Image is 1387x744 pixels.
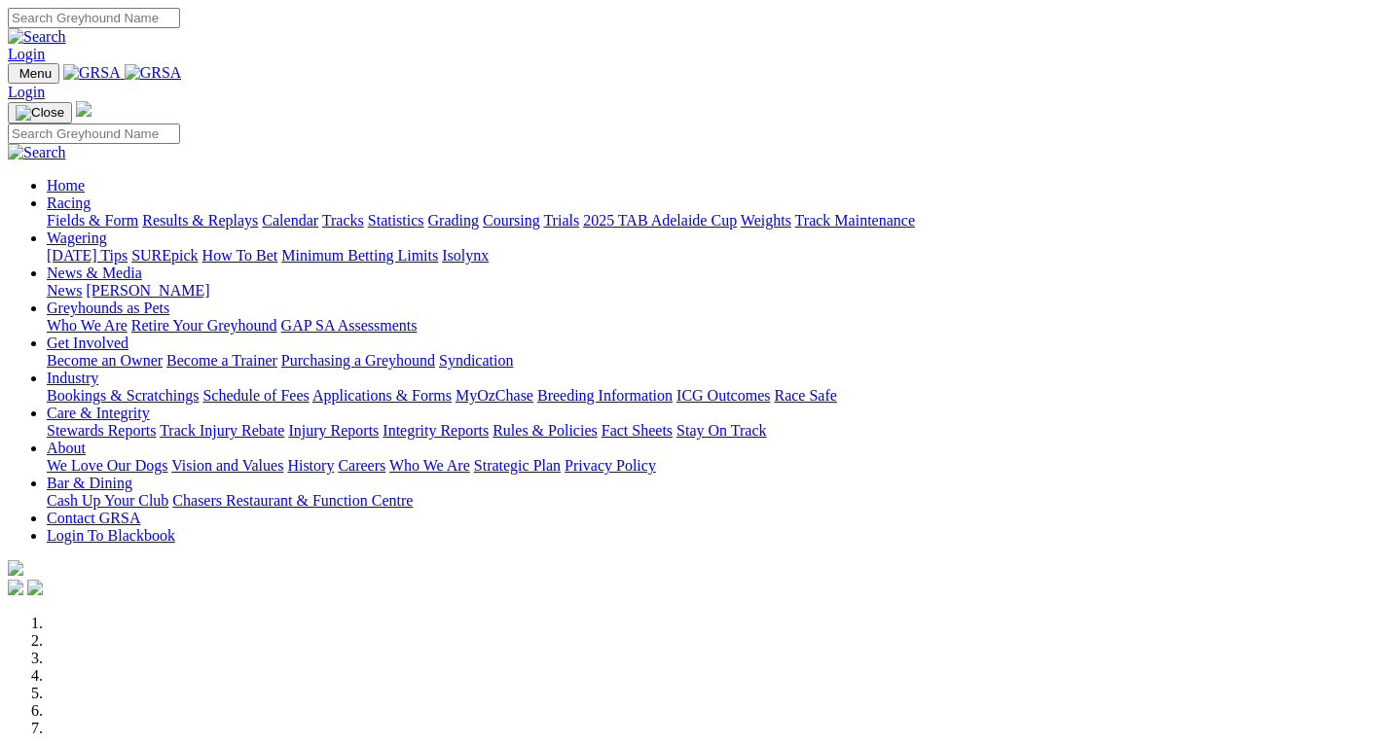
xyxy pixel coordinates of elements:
[281,247,438,264] a: Minimum Betting Limits
[8,560,23,576] img: logo-grsa-white.png
[565,457,656,474] a: Privacy Policy
[439,352,513,369] a: Syndication
[16,105,64,121] img: Close
[142,212,258,229] a: Results & Replays
[493,422,598,439] a: Rules & Policies
[47,475,132,491] a: Bar & Dining
[47,282,82,299] a: News
[47,405,150,421] a: Care & Integrity
[47,335,128,351] a: Get Involved
[442,247,489,264] a: Isolynx
[47,195,91,211] a: Racing
[583,212,737,229] a: 2025 TAB Adelaide Cup
[47,422,1379,440] div: Care & Integrity
[537,387,673,404] a: Breeding Information
[47,492,1379,510] div: Bar & Dining
[383,422,489,439] a: Integrity Reports
[47,527,175,544] a: Login To Blackbook
[202,387,309,404] a: Schedule of Fees
[172,492,413,509] a: Chasers Restaurant & Function Centre
[676,422,766,439] a: Stay On Track
[47,387,199,404] a: Bookings & Scratchings
[47,352,1379,370] div: Get Involved
[125,64,182,82] img: GRSA
[602,422,673,439] a: Fact Sheets
[171,457,283,474] a: Vision and Values
[47,177,85,194] a: Home
[47,265,142,281] a: News & Media
[338,457,385,474] a: Careers
[288,422,379,439] a: Injury Reports
[368,212,424,229] a: Statistics
[428,212,479,229] a: Grading
[47,247,128,264] a: [DATE] Tips
[27,580,43,595] img: twitter.svg
[76,101,91,117] img: logo-grsa-white.png
[774,387,836,404] a: Race Safe
[8,102,72,124] button: Toggle navigation
[47,230,107,246] a: Wagering
[8,84,45,100] a: Login
[8,28,66,46] img: Search
[47,370,98,386] a: Industry
[676,387,770,404] a: ICG Outcomes
[543,212,579,229] a: Trials
[8,63,59,84] button: Toggle navigation
[474,457,561,474] a: Strategic Plan
[281,317,418,334] a: GAP SA Assessments
[160,422,284,439] a: Track Injury Rebate
[322,212,364,229] a: Tracks
[47,212,1379,230] div: Racing
[8,144,66,161] img: Search
[202,247,278,264] a: How To Bet
[166,352,277,369] a: Become a Trainer
[8,580,23,595] img: facebook.svg
[8,124,180,144] input: Search
[795,212,915,229] a: Track Maintenance
[456,387,533,404] a: MyOzChase
[47,352,163,369] a: Become an Owner
[131,247,198,264] a: SUREpick
[47,492,168,509] a: Cash Up Your Club
[63,64,121,82] img: GRSA
[389,457,470,474] a: Who We Are
[47,317,1379,335] div: Greyhounds as Pets
[47,282,1379,300] div: News & Media
[47,300,169,316] a: Greyhounds as Pets
[8,8,180,28] input: Search
[47,387,1379,405] div: Industry
[287,457,334,474] a: History
[8,46,45,62] a: Login
[19,66,52,81] span: Menu
[131,317,277,334] a: Retire Your Greyhound
[47,457,167,474] a: We Love Our Dogs
[47,317,128,334] a: Who We Are
[312,387,452,404] a: Applications & Forms
[483,212,540,229] a: Coursing
[47,510,140,526] a: Contact GRSA
[47,422,156,439] a: Stewards Reports
[47,212,138,229] a: Fields & Form
[741,212,791,229] a: Weights
[86,282,209,299] a: [PERSON_NAME]
[281,352,435,369] a: Purchasing a Greyhound
[47,247,1379,265] div: Wagering
[47,457,1379,475] div: About
[47,440,86,456] a: About
[262,212,318,229] a: Calendar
